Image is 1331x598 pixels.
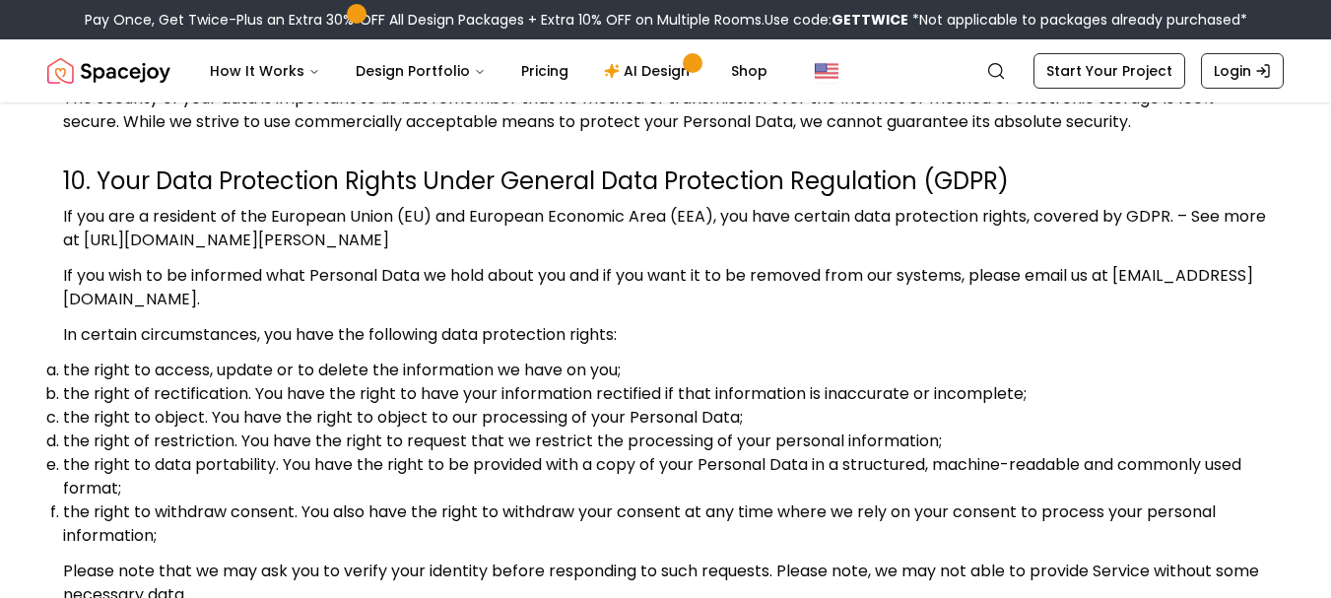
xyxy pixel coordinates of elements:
[908,10,1247,30] span: *Not applicable to packages already purchased*
[63,359,1268,382] li: the right to access, update or to delete the information we have on you;
[832,10,908,30] b: GETTWICE
[588,51,711,91] a: AI Design
[63,382,1268,406] li: the right of rectification. You have the right to have your information rectified if that informa...
[63,205,1268,252] p: If you are a resident of the European Union (EU) and European Economic Area (EEA), you have certa...
[765,10,908,30] span: Use code:
[63,166,1268,197] h2: 10. Your Data Protection Rights Under General Data Protection Regulation (GDPR)
[194,51,336,91] button: How It Works
[1033,53,1185,89] a: Start Your Project
[715,51,783,91] a: Shop
[815,59,838,83] img: United States
[194,51,783,91] nav: Main
[63,323,1268,347] p: In certain circumstances, you have the following data protection rights:
[47,51,170,91] a: Spacejoy
[1201,53,1284,89] a: Login
[63,453,1268,500] li: the right to data portability. You have the right to be provided with a copy of your Personal Dat...
[63,264,1268,311] p: If you wish to be informed what Personal Data we hold about you and if you want it to be removed ...
[47,39,1284,102] nav: Global
[47,51,170,91] img: Spacejoy Logo
[63,500,1268,548] li: the right to withdraw consent. You also have the right to withdraw your consent at any time where...
[63,264,1253,310] a: [EMAIL_ADDRESS][DOMAIN_NAME]
[85,10,1247,30] div: Pay Once, Get Twice-Plus an Extra 30% OFF All Design Packages + Extra 10% OFF on Multiple Rooms.
[84,229,389,251] a: [URL][DOMAIN_NAME][PERSON_NAME]
[63,406,1268,430] li: the right to object. You have the right to object to our processing of your Personal Data;
[63,87,1268,134] p: The security of your data is important to us but remember that no method of transmission over the...
[63,430,1268,453] li: the right of restriction. You have the right to request that we restrict the processing of your p...
[340,51,501,91] button: Design Portfolio
[505,51,584,91] a: Pricing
